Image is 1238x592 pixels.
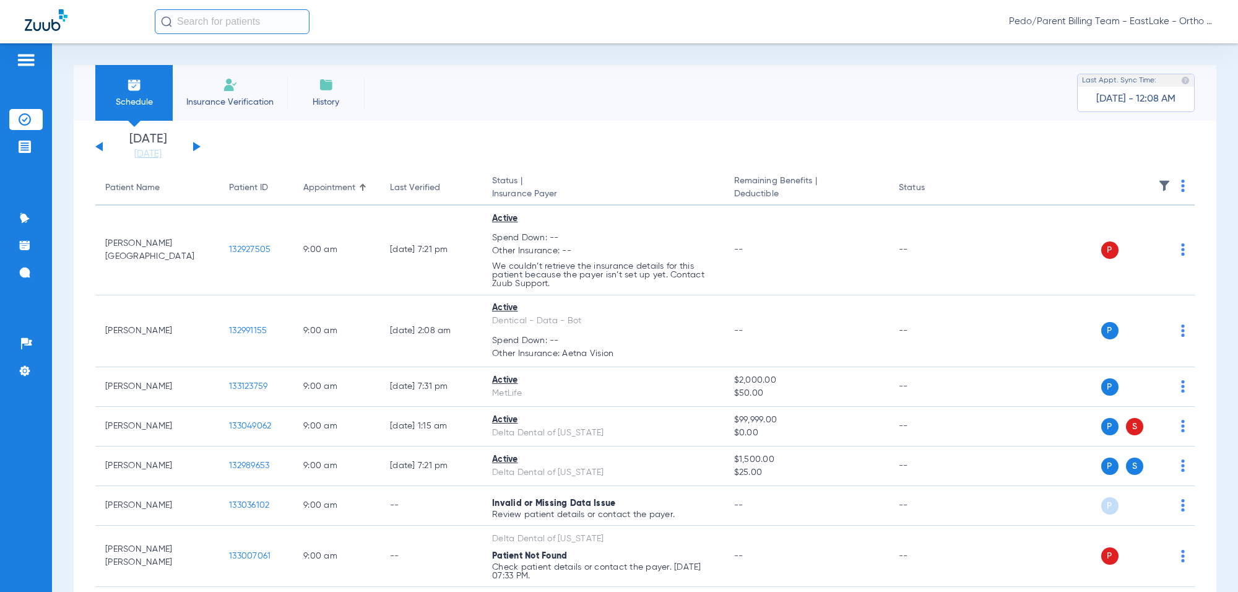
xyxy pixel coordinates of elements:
[390,181,440,194] div: Last Verified
[1181,324,1185,337] img: group-dot-blue.svg
[734,552,743,560] span: --
[293,446,380,486] td: 9:00 AM
[889,407,972,446] td: --
[1096,93,1175,105] span: [DATE] - 12:08 AM
[16,53,36,67] img: hamburger-icon
[95,407,219,446] td: [PERSON_NAME]
[105,181,160,194] div: Patient Name
[380,526,482,587] td: --
[889,486,972,526] td: --
[229,245,271,254] span: 132927505
[734,414,879,427] span: $99,999.00
[111,133,185,160] li: [DATE]
[889,171,972,206] th: Status
[492,499,615,508] span: Invalid or Missing Data Issue
[1101,547,1119,565] span: P
[482,171,724,206] th: Status |
[492,414,714,427] div: Active
[1082,74,1156,87] span: Last Appt. Sync Time:
[734,188,879,201] span: Deductible
[889,526,972,587] td: --
[229,181,284,194] div: Patient ID
[734,374,879,387] span: $2,000.00
[25,9,67,31] img: Zuub Logo
[1101,458,1119,475] span: P
[380,446,482,486] td: [DATE] 7:21 PM
[1126,418,1143,435] span: S
[1176,533,1238,592] div: Chat Widget
[492,262,714,288] p: We couldn’t retrieve the insurance details for this patient because the payer isn’t set up yet. C...
[1101,242,1119,259] span: P
[229,552,271,560] span: 133007061
[1009,15,1213,28] span: Pedo/Parent Billing Team - EastLake - Ortho | The Super Dentists
[1126,458,1143,475] span: S
[161,16,172,27] img: Search Icon
[1101,322,1119,339] span: P
[229,181,268,194] div: Patient ID
[303,181,355,194] div: Appointment
[319,77,334,92] img: History
[229,326,267,335] span: 132991155
[1181,420,1185,432] img: group-dot-blue.svg
[492,302,714,315] div: Active
[1181,243,1185,256] img: group-dot-blue.svg
[734,501,743,510] span: --
[492,232,714,245] span: Spend Down: --
[223,77,238,92] img: Manual Insurance Verification
[1101,418,1119,435] span: P
[105,181,209,194] div: Patient Name
[229,382,267,391] span: 133123759
[1158,180,1171,192] img: filter.svg
[111,148,185,160] a: [DATE]
[229,422,271,430] span: 133049062
[492,427,714,440] div: Delta Dental of [US_STATE]
[492,466,714,479] div: Delta Dental of [US_STATE]
[95,446,219,486] td: [PERSON_NAME]
[492,552,567,560] span: Patient Not Found
[390,181,472,194] div: Last Verified
[1181,76,1190,85] img: last sync help info
[492,347,714,360] span: Other Insurance: Aetna Vision
[734,387,879,400] span: $50.00
[889,206,972,295] td: --
[229,461,269,470] span: 132989653
[734,427,879,440] span: $0.00
[492,212,714,225] div: Active
[492,533,714,546] div: Delta Dental of [US_STATE]
[492,387,714,400] div: MetLife
[492,453,714,466] div: Active
[95,367,219,407] td: [PERSON_NAME]
[380,407,482,446] td: [DATE] 1:15 AM
[293,526,380,587] td: 9:00 AM
[492,510,714,519] p: Review patient details or contact the payer.
[889,367,972,407] td: --
[734,245,743,254] span: --
[182,96,278,108] span: Insurance Verification
[303,181,370,194] div: Appointment
[889,295,972,368] td: --
[380,206,482,295] td: [DATE] 7:21 PM
[229,501,269,510] span: 133036102
[297,96,355,108] span: History
[293,407,380,446] td: 9:00 AM
[734,466,879,479] span: $25.00
[380,367,482,407] td: [DATE] 7:31 PM
[380,486,482,526] td: --
[724,171,889,206] th: Remaining Benefits |
[293,206,380,295] td: 9:00 AM
[95,295,219,368] td: [PERSON_NAME]
[492,563,714,580] p: Check patient details or contact the payer. [DATE] 07:33 PM.
[380,295,482,368] td: [DATE] 2:08 AM
[95,526,219,587] td: [PERSON_NAME] [PERSON_NAME]
[127,77,142,92] img: Schedule
[492,245,714,258] span: Other Insurance: --
[492,374,714,387] div: Active
[734,326,743,335] span: --
[492,334,714,347] span: Spend Down: --
[492,315,714,328] div: Dentical - Data - Bot
[95,486,219,526] td: [PERSON_NAME]
[105,96,163,108] span: Schedule
[734,453,879,466] span: $1,500.00
[293,486,380,526] td: 9:00 AM
[1101,378,1119,396] span: P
